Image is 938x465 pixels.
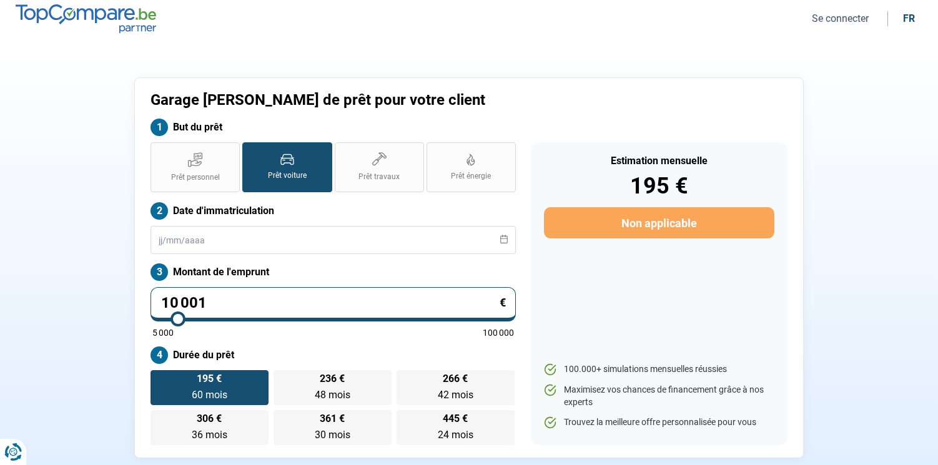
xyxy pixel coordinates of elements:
[500,297,506,308] span: €
[358,172,400,182] span: Prêt travaux
[151,263,516,281] label: Montant de l'emprunt
[151,226,516,254] input: jj/mm/aaaa
[151,119,516,136] label: But du prêt
[320,414,345,424] span: 361 €
[443,374,468,384] span: 266 €
[544,156,774,166] div: Estimation mensuelle
[151,202,516,220] label: Date d'immatriculation
[443,414,468,424] span: 445 €
[192,389,227,401] span: 60 mois
[268,170,307,181] span: Prêt voiture
[544,384,774,408] li: Maximisez vos chances de financement grâce à nos experts
[808,12,872,25] button: Se connecter
[151,91,625,109] h1: Garage [PERSON_NAME] de prêt pour votre client
[197,414,222,424] span: 306 €
[438,429,473,441] span: 24 mois
[438,389,473,401] span: 42 mois
[152,328,174,337] span: 5 000
[16,4,156,32] img: TopCompare.be
[544,416,774,429] li: Trouvez la meilleure offre personnalisée pour vous
[483,328,514,337] span: 100 000
[197,374,222,384] span: 195 €
[903,12,915,24] div: fr
[315,389,350,401] span: 48 mois
[544,207,774,238] button: Non applicable
[544,363,774,376] li: 100.000+ simulations mensuelles réussies
[171,172,220,183] span: Prêt personnel
[451,171,491,182] span: Prêt énergie
[151,346,516,364] label: Durée du prêt
[544,175,774,197] div: 195 €
[320,374,345,384] span: 236 €
[192,429,227,441] span: 36 mois
[315,429,350,441] span: 30 mois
